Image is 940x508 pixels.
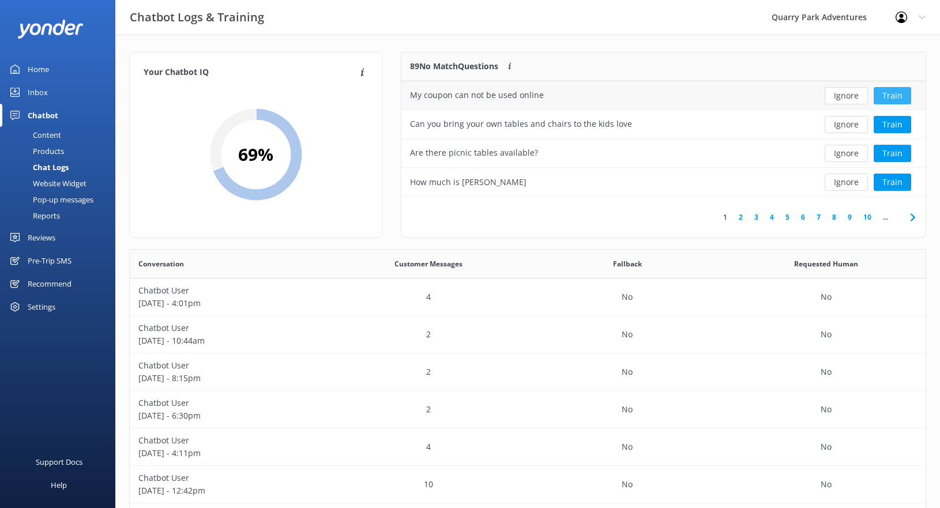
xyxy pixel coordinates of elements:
div: row [130,279,926,316]
div: row [401,81,926,110]
span: Requested Human [794,258,858,269]
div: Website Widget [7,175,87,191]
span: Fallback [613,258,642,269]
button: Ignore [825,145,868,162]
button: Ignore [825,174,868,191]
div: row [401,139,926,168]
div: Inbox [28,81,48,104]
p: No [622,291,633,303]
p: Chatbot User [138,472,320,484]
a: 6 [795,212,811,223]
div: Can you bring your own tables and chairs to the kids love [410,118,632,130]
p: Chatbot User [138,284,320,297]
div: Chat Logs [7,159,69,175]
p: No [821,291,832,303]
button: Train [874,116,911,133]
a: Reports [7,208,115,224]
p: 4 [426,291,431,303]
a: 7 [811,212,826,223]
p: [DATE] - 4:01pm [138,297,320,310]
button: Train [874,174,911,191]
button: Train [874,87,911,104]
p: 89 No Match Questions [410,60,498,73]
a: 3 [749,212,764,223]
p: No [622,441,633,453]
p: [DATE] - 12:42pm [138,484,320,497]
div: Reports [7,208,60,224]
button: Train [874,145,911,162]
div: row [130,466,926,503]
a: 8 [826,212,842,223]
div: row [401,168,926,197]
p: [DATE] - 6:30pm [138,409,320,422]
div: row [130,391,926,428]
p: 2 [426,366,431,378]
h3: Chatbot Logs & Training [130,8,264,27]
p: No [821,478,832,491]
p: Chatbot User [138,397,320,409]
a: Website Widget [7,175,115,191]
a: Content [7,127,115,143]
p: No [622,328,633,341]
a: 9 [842,212,858,223]
div: Settings [28,295,55,318]
a: 2 [733,212,749,223]
div: row [130,428,926,466]
div: Help [51,473,67,496]
p: 4 [426,441,431,453]
p: [DATE] - 10:44am [138,334,320,347]
a: 4 [764,212,780,223]
span: ... [877,212,894,223]
img: yonder-white-logo.png [17,20,84,39]
a: 10 [858,212,877,223]
p: No [622,366,633,378]
h2: 69 % [238,141,273,168]
p: [DATE] - 8:15pm [138,372,320,385]
a: 1 [717,212,733,223]
div: row [130,316,926,353]
div: Recommend [28,272,72,295]
a: Pop-up messages [7,191,115,208]
p: Chatbot User [138,322,320,334]
div: Chatbot [28,104,58,127]
div: Pre-Trip SMS [28,249,72,272]
div: grid [401,81,926,197]
p: No [622,403,633,416]
p: No [821,366,832,378]
div: My coupon can not be used online [410,89,544,101]
div: How much is [PERSON_NAME] [410,176,527,189]
p: 2 [426,403,431,416]
a: Chat Logs [7,159,115,175]
div: Content [7,127,61,143]
div: Are there picnic tables available? [410,146,538,159]
p: No [622,478,633,491]
p: No [821,403,832,416]
button: Ignore [825,116,868,133]
a: 5 [780,212,795,223]
div: Products [7,143,64,159]
a: Products [7,143,115,159]
div: row [401,110,926,139]
p: Chatbot User [138,434,320,447]
span: Conversation [138,258,184,269]
p: [DATE] - 4:11pm [138,447,320,460]
div: Home [28,58,49,81]
div: Support Docs [36,450,82,473]
div: Pop-up messages [7,191,93,208]
h4: Your Chatbot IQ [144,66,357,79]
p: No [821,328,832,341]
p: 2 [426,328,431,341]
div: row [130,353,926,391]
p: Chatbot User [138,359,320,372]
p: No [821,441,832,453]
p: 10 [424,478,433,491]
button: Ignore [825,87,868,104]
div: Reviews [28,226,55,249]
span: Customer Messages [394,258,463,269]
